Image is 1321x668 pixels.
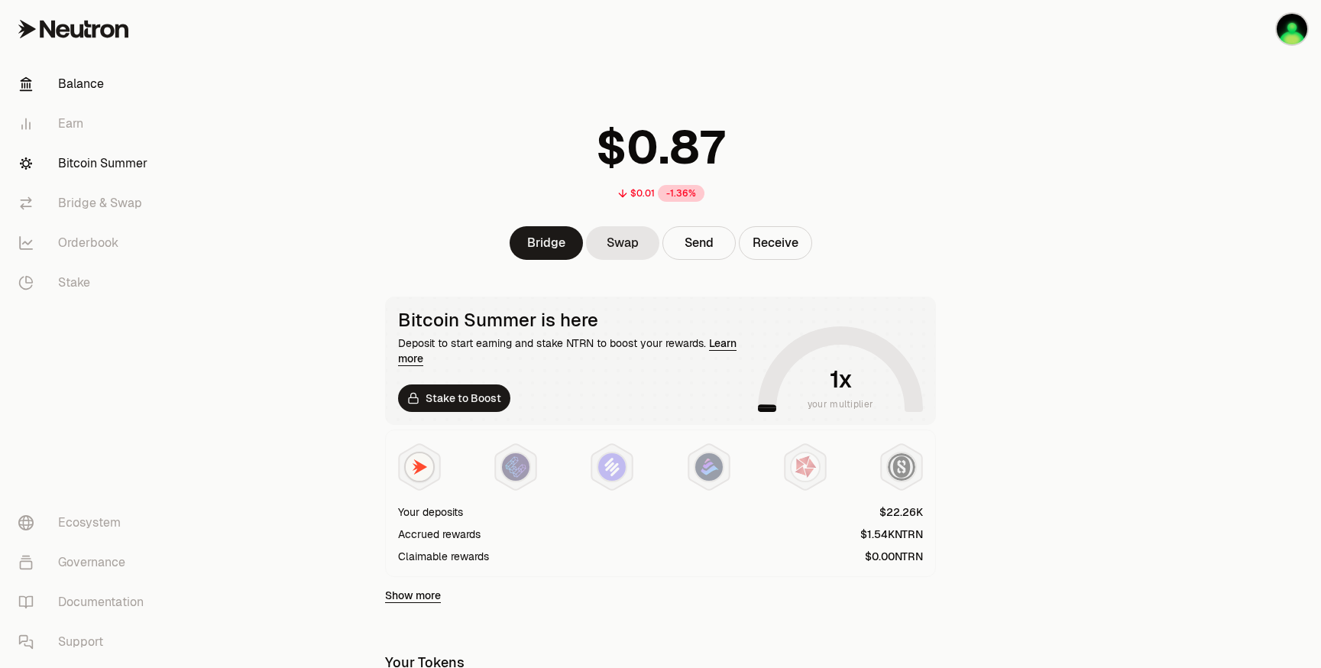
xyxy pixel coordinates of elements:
[406,453,433,481] img: NTRN
[695,453,723,481] img: Bedrock Diamonds
[6,223,165,263] a: Orderbook
[6,503,165,543] a: Ecosystem
[888,453,915,481] img: Structured Points
[6,622,165,662] a: Support
[662,226,736,260] button: Send
[598,453,626,481] img: Solv Points
[398,549,489,564] div: Claimable rewards
[6,582,165,622] a: Documentation
[385,588,441,603] a: Show more
[808,397,874,412] span: your multiplier
[6,64,165,104] a: Balance
[586,226,659,260] a: Swap
[6,543,165,582] a: Governance
[398,527,481,542] div: Accrued rewards
[502,453,529,481] img: EtherFi Points
[658,185,704,202] div: -1.36%
[6,104,165,144] a: Earn
[1277,14,1307,44] img: KO
[510,226,583,260] a: Bridge
[6,263,165,303] a: Stake
[630,187,655,199] div: $0.01
[739,226,812,260] button: Receive
[398,336,752,366] div: Deposit to start earning and stake NTRN to boost your rewards.
[6,144,165,183] a: Bitcoin Summer
[398,504,463,520] div: Your deposits
[398,384,510,412] a: Stake to Boost
[6,183,165,223] a: Bridge & Swap
[792,453,819,481] img: Mars Fragments
[398,310,752,331] div: Bitcoin Summer is here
